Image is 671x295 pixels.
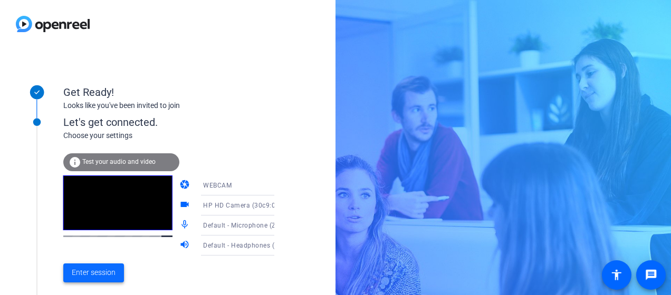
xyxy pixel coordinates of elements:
[63,130,296,141] div: Choose your settings
[72,267,116,278] span: Enter session
[63,100,274,111] div: Looks like you've been invited to join
[179,179,192,192] mat-icon: camera
[179,199,192,212] mat-icon: videocam
[203,182,232,189] span: WEBCAM
[82,158,156,165] span: Test your audio and video
[610,269,623,281] mat-icon: accessibility
[203,201,290,209] span: HP HD Camera (30c9:0044)
[63,114,296,130] div: Let's get connected.
[179,239,192,252] mat-icon: volume_up
[203,241,296,249] span: Default - Headphones (ZUM-2)
[179,219,192,232] mat-icon: mic_none
[203,221,294,229] span: Default - Microphone (ZUM-2)
[63,84,274,100] div: Get Ready!
[645,269,657,281] mat-icon: message
[63,263,124,282] button: Enter session
[69,156,81,169] mat-icon: info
